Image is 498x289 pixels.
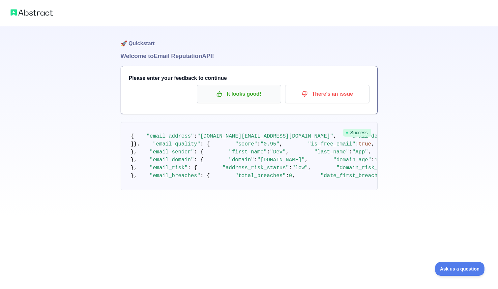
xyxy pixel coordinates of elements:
span: "is_free_email" [308,141,355,147]
span: : [194,133,197,139]
span: , [279,141,283,147]
span: "email_address" [147,133,194,139]
span: "[DOMAIN_NAME]" [257,157,305,163]
span: , [286,149,289,155]
span: , [292,173,295,179]
span: "date_first_breached" [321,173,387,179]
span: 0 [289,173,292,179]
h1: 🚀 Quickstart [121,26,378,51]
span: , [368,149,371,155]
span: true [359,141,371,147]
span: : { [194,157,204,163]
p: There's an issue [290,88,365,100]
span: "address_risk_status" [222,165,289,171]
span: : [289,165,292,171]
button: There's an issue [285,85,369,103]
span: "domain_age" [333,157,371,163]
p: It looks good! [202,88,276,100]
span: : [257,141,261,147]
span: "Dev" [270,149,286,155]
button: It looks good! [197,85,281,103]
span: : { [194,149,204,155]
span: "[DOMAIN_NAME][EMAIL_ADDRESS][DOMAIN_NAME]" [197,133,333,139]
span: "email_domain" [150,157,194,163]
span: "score" [235,141,257,147]
span: : [355,141,359,147]
span: "App" [352,149,368,155]
span: 10984 [374,157,390,163]
span: : { [200,141,210,147]
span: "email_quality" [153,141,200,147]
span: { [131,133,134,139]
span: : [286,173,289,179]
span: : { [188,165,197,171]
span: , [333,133,337,139]
iframe: Toggle Customer Support [435,262,485,276]
span: , [305,157,308,163]
span: "domain" [229,157,254,163]
img: Abstract logo [11,8,53,17]
span: "email_risk" [150,165,188,171]
span: "domain_risk_status" [337,165,400,171]
h3: Please enter your feedback to continue [129,74,369,82]
span: : [371,157,374,163]
span: "low" [292,165,308,171]
span: , [371,141,374,147]
span: "last_name" [314,149,349,155]
span: : [254,157,257,163]
span: "total_breaches" [235,173,286,179]
span: "email_breaches" [150,173,200,179]
span: : [349,149,352,155]
span: "first_name" [229,149,267,155]
span: "0.95" [260,141,279,147]
span: : { [200,173,210,179]
span: : [267,149,270,155]
h1: Welcome to Email Reputation API! [121,51,378,61]
span: Success [343,129,371,137]
span: , [308,165,311,171]
span: "email_sender" [150,149,194,155]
